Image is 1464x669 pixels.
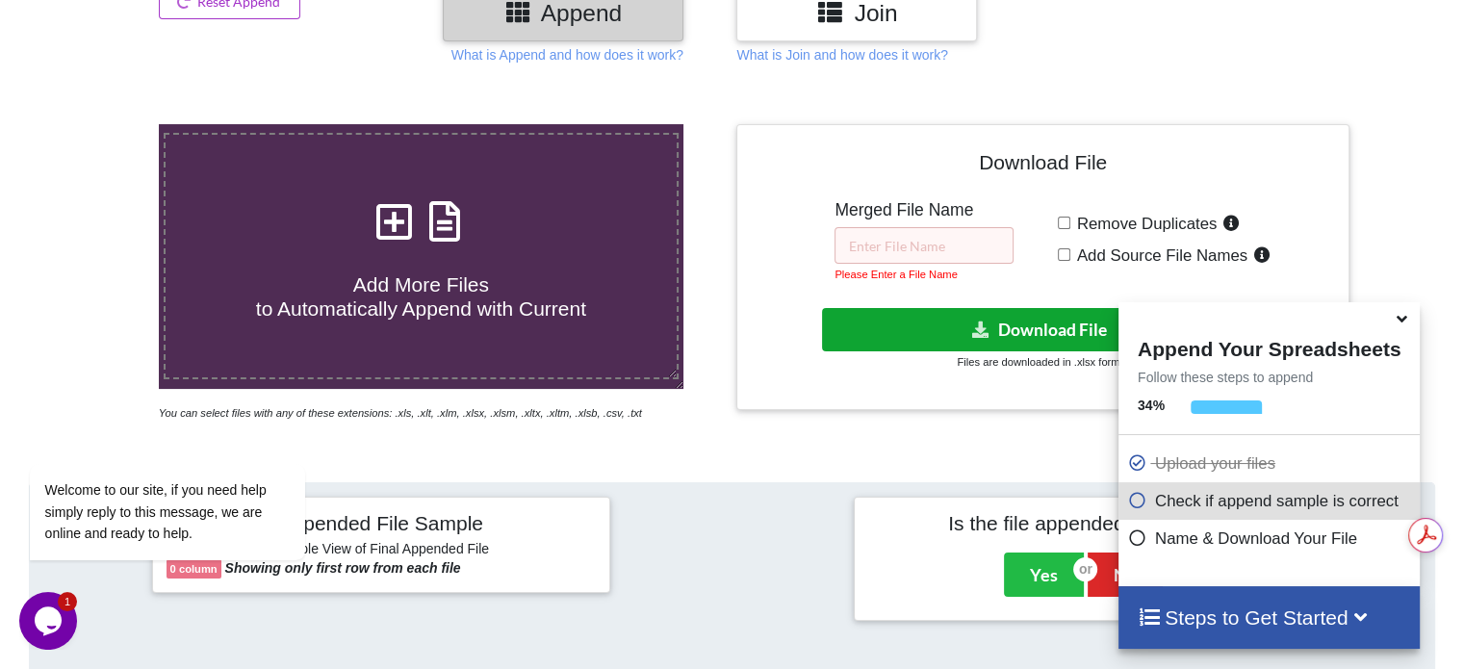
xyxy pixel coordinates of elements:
b: 34 % [1138,398,1165,413]
p: Name & Download Your File [1128,527,1415,551]
b: Showing only first row from each file [225,560,461,576]
small: Please Enter a File Name [835,269,957,280]
iframe: chat widget [19,290,366,582]
small: Files are downloaded in .xlsx format [957,356,1128,368]
p: What is Append and how does it work? [451,45,683,64]
h4: Is the file appended correctly? [868,511,1297,535]
p: Check if append sample is correct [1128,489,1415,513]
button: Download File [822,308,1260,351]
input: Enter File Name [835,227,1014,264]
h5: Merged File Name [835,200,1014,220]
button: Yes [1004,553,1084,597]
span: Remove Duplicates [1070,215,1218,233]
p: What is Join and how does it work? [736,45,947,64]
button: No [1088,553,1163,597]
h4: Download File [751,139,1334,193]
span: Add Source File Names [1070,246,1247,265]
h4: Append Your Spreadsheets [1118,332,1420,361]
span: Add More Files to Automatically Append with Current [256,273,586,320]
iframe: chat widget [19,592,81,650]
h4: Steps to Get Started [1138,605,1400,630]
p: Upload your files [1128,451,1415,476]
h6: Sample View of Final Appended File [167,541,596,560]
i: You can select files with any of these extensions: .xls, .xlt, .xlm, .xlsx, .xlsm, .xltx, .xltm, ... [159,407,642,419]
p: Follow these steps to append [1118,368,1420,387]
h4: Appended File Sample [167,511,596,538]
